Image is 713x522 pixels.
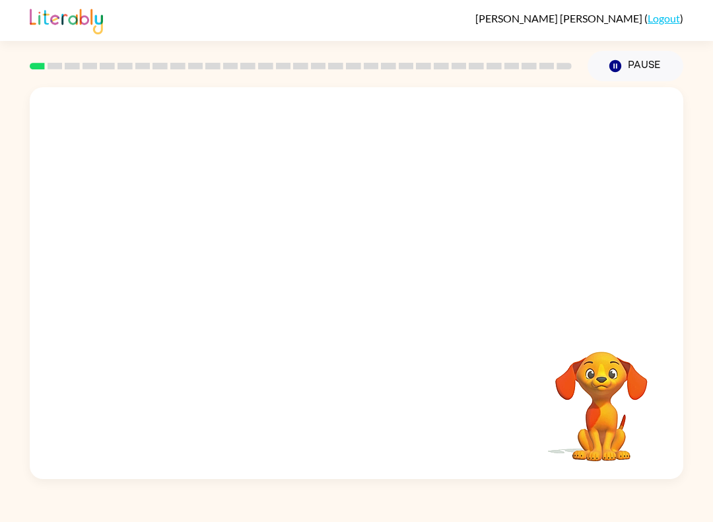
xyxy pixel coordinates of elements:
[648,12,680,24] a: Logout
[30,5,103,34] img: Literably
[535,331,667,463] video: Your browser must support playing .mp4 files to use Literably. Please try using another browser.
[475,12,644,24] span: [PERSON_NAME] [PERSON_NAME]
[588,51,683,81] button: Pause
[475,12,683,24] div: ( )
